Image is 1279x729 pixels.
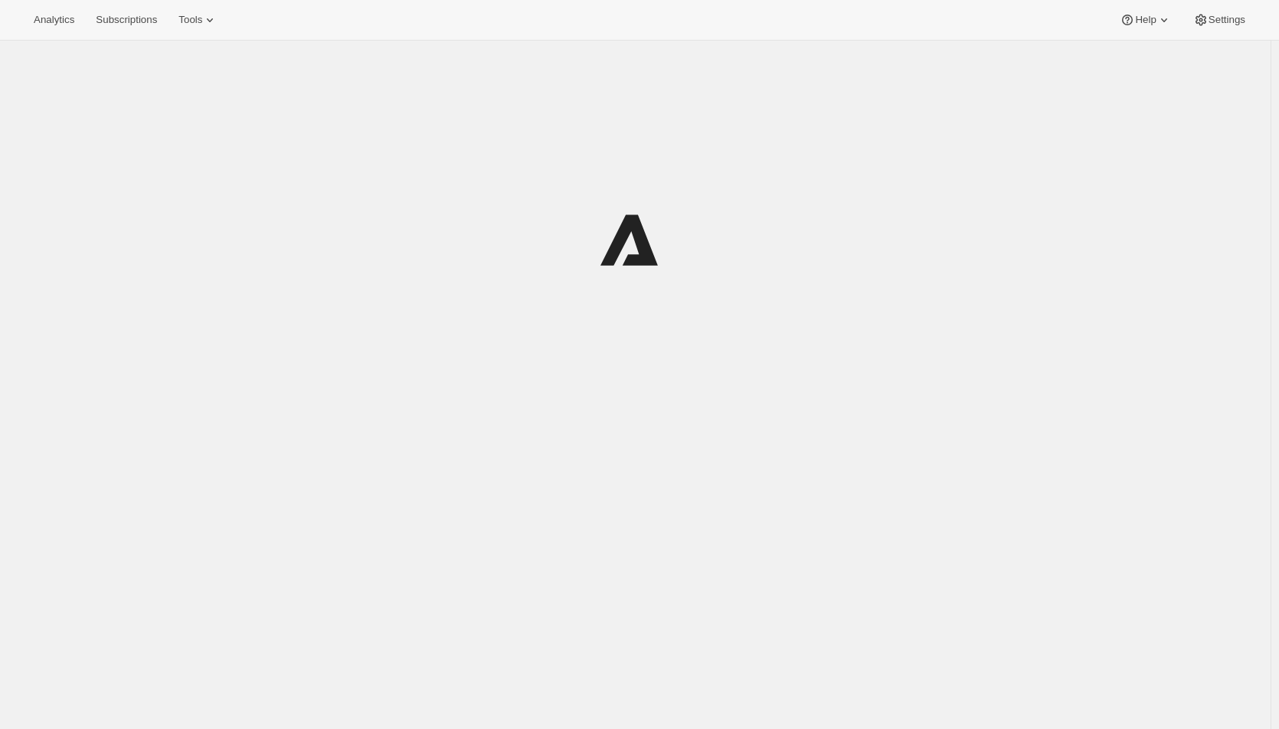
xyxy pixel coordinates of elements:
span: Analytics [34,14,74,26]
span: Help [1135,14,1156,26]
button: Help [1111,9,1180,31]
button: Analytics [25,9,83,31]
span: Tools [178,14,202,26]
button: Subscriptions [87,9,166,31]
span: Settings [1209,14,1245,26]
span: Subscriptions [96,14,157,26]
button: Tools [169,9,227,31]
button: Settings [1184,9,1254,31]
